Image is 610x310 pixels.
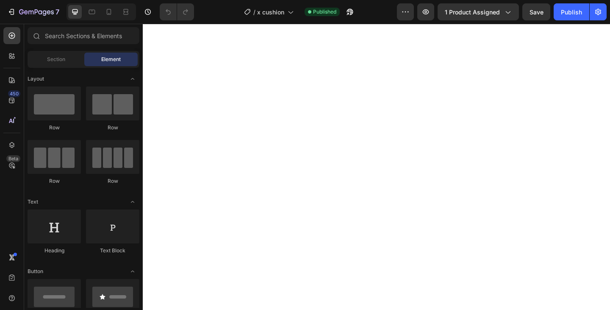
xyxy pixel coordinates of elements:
[28,177,81,185] div: Row
[126,72,139,86] span: Toggle open
[28,124,81,131] div: Row
[86,247,139,254] div: Text Block
[445,8,500,17] span: 1 product assigned
[28,75,44,83] span: Layout
[126,265,139,278] span: Toggle open
[438,3,519,20] button: 1 product assigned
[160,3,194,20] div: Undo/Redo
[253,8,255,17] span: /
[101,56,121,63] span: Element
[561,8,582,17] div: Publish
[554,3,589,20] button: Publish
[28,198,38,206] span: Text
[47,56,65,63] span: Section
[530,8,543,16] span: Save
[28,247,81,254] div: Heading
[522,3,550,20] button: Save
[8,90,20,97] div: 450
[143,24,610,310] iframe: Design area
[257,8,284,17] span: x cushion
[313,8,336,16] span: Published
[6,155,20,162] div: Beta
[28,27,139,44] input: Search Sections & Elements
[3,3,63,20] button: 7
[126,195,139,209] span: Toggle open
[55,7,59,17] p: 7
[86,177,139,185] div: Row
[86,124,139,131] div: Row
[28,268,43,275] span: Button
